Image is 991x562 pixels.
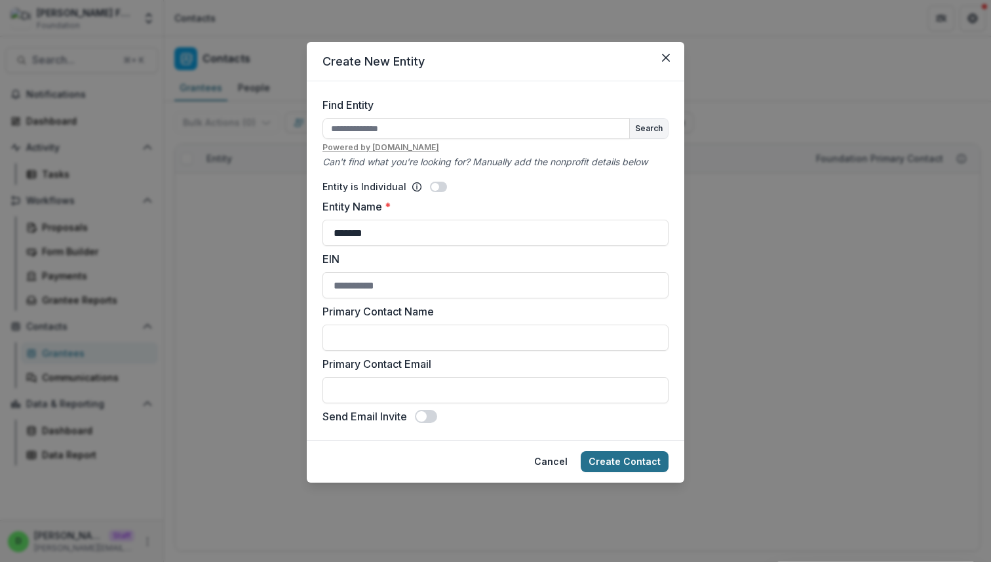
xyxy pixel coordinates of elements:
label: EIN [322,251,661,267]
label: Primary Contact Email [322,356,661,372]
header: Create New Entity [307,42,684,81]
button: Create Contact [581,451,669,472]
label: Entity Name [322,199,661,214]
button: Cancel [526,451,575,472]
p: Entity is Individual [322,180,406,193]
label: Primary Contact Name [322,304,661,319]
label: Send Email Invite [322,409,407,424]
label: Find Entity [322,97,661,113]
a: [DOMAIN_NAME] [372,142,439,152]
u: Powered by [322,142,669,153]
button: Close [655,47,676,68]
button: Search [630,119,668,138]
i: Can't find what you're looking for? Manually add the nonprofit details below [322,156,648,167]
